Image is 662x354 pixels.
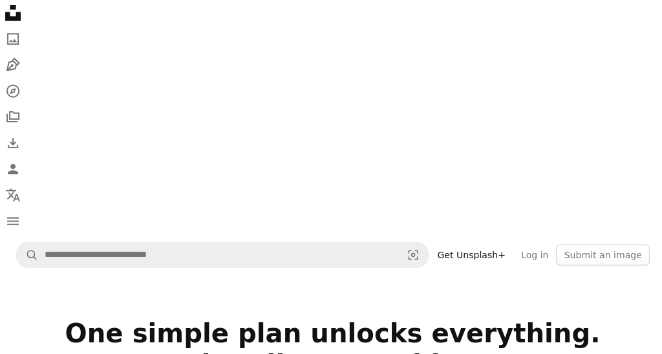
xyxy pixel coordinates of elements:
[16,241,38,266] button: Search Unsplash
[553,243,646,264] button: Submit an image
[396,241,427,266] button: Visual search
[427,243,511,264] a: Get Unsplash+
[511,243,553,264] a: Log in
[16,241,427,267] form: Find visuals sitewide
